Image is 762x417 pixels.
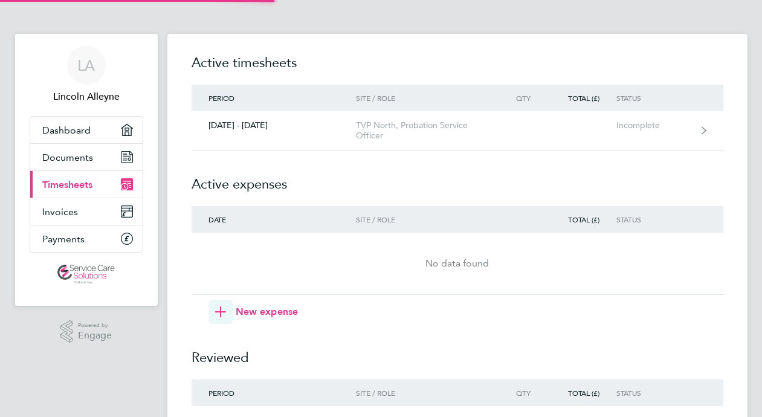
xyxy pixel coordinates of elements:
span: Timesheets [42,179,92,190]
div: Status [616,94,691,102]
nav: Main navigation [15,34,158,306]
a: Go to home page [30,265,143,284]
a: Invoices [30,198,143,225]
span: New expense [236,305,299,319]
h2: Active timesheets [192,53,723,85]
div: Status [616,389,691,397]
a: LALincoln Alleyne [30,46,143,104]
div: Total (£) [547,215,616,224]
div: Qty [494,389,547,397]
span: Period [208,93,234,103]
span: Documents [42,152,93,163]
div: Total (£) [547,389,616,397]
span: Dashboard [42,124,91,136]
span: Invoices [42,206,78,218]
div: Site / Role [356,389,494,397]
div: Site / Role [356,94,494,102]
div: Date [192,215,357,224]
div: TVP North, Probation Service Officer [356,120,494,141]
div: [DATE] - [DATE] [192,120,357,131]
a: Dashboard [30,117,143,143]
span: Period [208,388,234,398]
span: Lincoln Alleyne [30,89,143,104]
a: Payments [30,225,143,252]
a: Powered byEngage [60,320,112,343]
div: Qty [494,94,547,102]
h2: Reviewed [192,324,723,380]
a: Timesheets [30,171,143,198]
div: No data found [192,256,723,271]
div: Incomplete [616,120,691,131]
a: [DATE] - [DATE]TVP North, Probation Service OfficerIncomplete [192,111,723,150]
a: Documents [30,144,143,170]
span: Powered by [78,320,112,331]
div: Status [616,215,691,224]
h2: Active expenses [192,150,723,206]
div: Total (£) [547,94,616,102]
span: Engage [78,331,112,341]
span: Payments [42,233,85,245]
button: New expense [208,300,299,324]
div: Site / Role [356,215,494,224]
span: LA [77,57,95,73]
img: servicecare-logo-retina.png [57,265,114,284]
